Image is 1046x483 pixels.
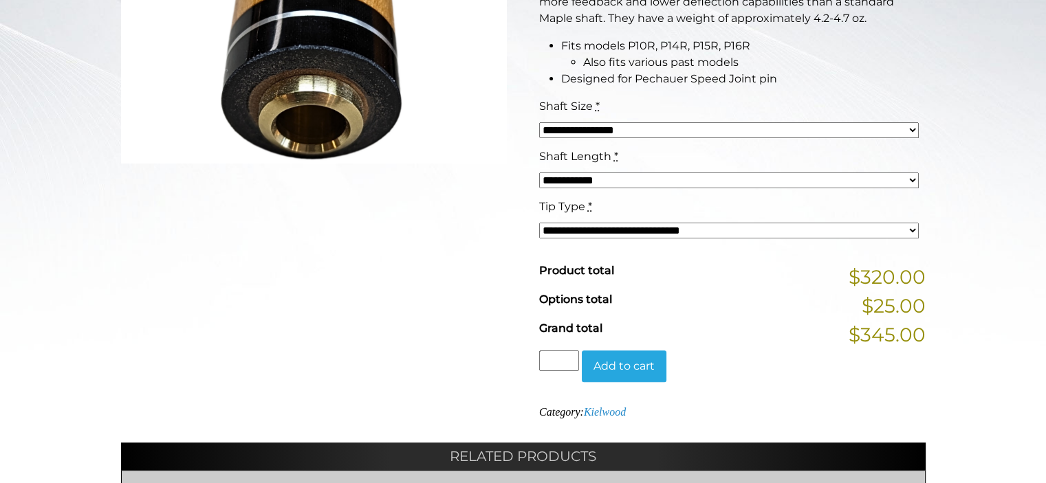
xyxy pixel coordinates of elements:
[862,291,926,320] span: $25.00
[561,71,926,87] li: Designed for Pechauer Speed Joint pin
[539,406,626,418] span: Category:
[539,350,579,371] input: Product quantity
[584,406,626,418] a: Kielwood
[614,150,618,163] abbr: required
[583,54,926,71] li: Also fits various past models
[596,100,600,113] abbr: required
[539,150,611,163] span: Shaft Length
[849,320,926,349] span: $345.00
[561,38,926,71] li: Fits models P10R, P14R, P15R, P16R
[849,262,926,291] span: $320.00
[539,264,614,277] span: Product total
[539,293,612,306] span: Options total
[121,442,926,470] h2: Related products
[539,322,602,335] span: Grand total
[582,350,666,382] button: Add to cart
[588,200,592,213] abbr: required
[539,200,585,213] span: Tip Type
[539,100,593,113] span: Shaft Size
